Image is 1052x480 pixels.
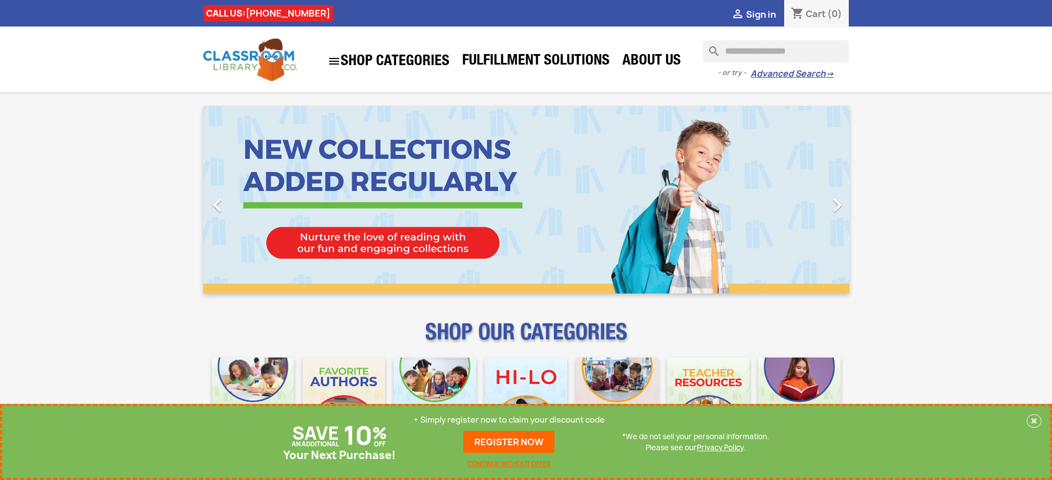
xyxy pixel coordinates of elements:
img: CLC_Favorite_Authors_Mobile.jpg [303,358,385,440]
img: CLC_HiLo_Mobile.jpg [485,358,567,440]
img: CLC_Teacher_Resources_Mobile.jpg [667,358,749,440]
i: search [703,40,716,54]
span: (0) [827,8,842,20]
i:  [823,191,851,219]
a:  Sign in [731,8,776,20]
img: Classroom Library Company [203,39,297,81]
a: About Us [617,51,686,73]
i: shopping_cart [791,8,804,21]
a: Previous [203,106,300,294]
a: Next [752,106,849,294]
img: CLC_Fiction_Nonfiction_Mobile.jpg [576,358,658,440]
p: SHOP OUR CATEGORIES [203,329,849,349]
img: CLC_Bulk_Mobile.jpg [212,358,294,440]
i:  [204,191,231,219]
input: Search [703,40,849,62]
i:  [731,8,744,22]
span: → [826,68,834,79]
a: Fulfillment Solutions [457,51,615,73]
span: - or try - [718,67,750,78]
ul: Carousel container [203,106,849,294]
i:  [327,55,341,68]
span: Cart [806,8,826,20]
div: CALL US: [203,5,333,22]
span: Sign in [746,8,776,20]
a: [PHONE_NUMBER] [246,7,330,19]
a: Advanced Search→ [750,68,834,79]
img: CLC_Phonics_And_Decodables_Mobile.jpg [394,358,476,440]
a: SHOP CATEGORIES [322,49,455,73]
img: CLC_Dyslexia_Mobile.jpg [758,358,840,440]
